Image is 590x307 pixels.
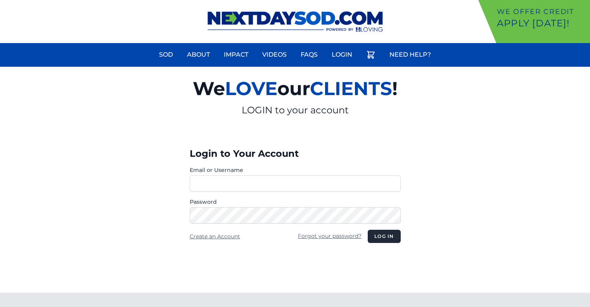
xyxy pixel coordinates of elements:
p: LOGIN to your account [103,104,488,116]
p: We offer Credit [497,6,587,17]
span: LOVE [225,77,277,100]
a: Create an Account [190,233,240,240]
a: Videos [258,45,291,64]
a: FAQs [296,45,322,64]
a: Login [327,45,357,64]
button: Log in [368,230,400,243]
a: Need Help? [385,45,436,64]
span: CLIENTS [310,77,392,100]
label: Password [190,198,401,206]
h3: Login to Your Account [190,147,401,160]
h2: We our ! [103,73,488,104]
p: Apply [DATE]! [497,17,587,29]
a: Impact [219,45,253,64]
a: About [182,45,215,64]
a: Sod [154,45,178,64]
a: Forgot your password? [298,232,362,239]
label: Email or Username [190,166,401,174]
